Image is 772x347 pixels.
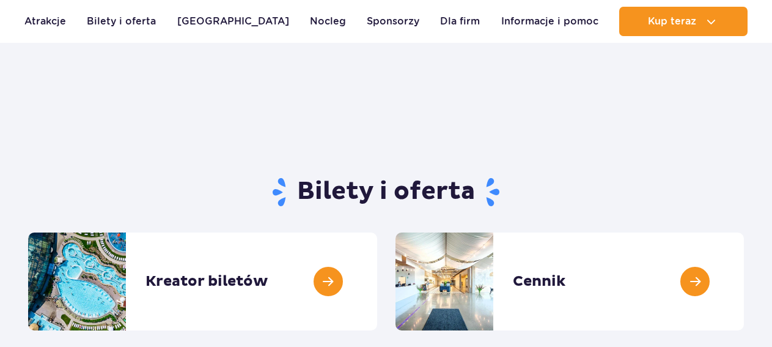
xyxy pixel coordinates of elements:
[28,176,744,208] h1: Bilety i oferta
[24,7,66,36] a: Atrakcje
[619,7,748,36] button: Kup teraz
[648,16,696,27] span: Kup teraz
[177,7,289,36] a: [GEOGRAPHIC_DATA]
[367,7,419,36] a: Sponsorzy
[87,7,156,36] a: Bilety i oferta
[310,7,346,36] a: Nocleg
[440,7,480,36] a: Dla firm
[501,7,598,36] a: Informacje i pomoc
